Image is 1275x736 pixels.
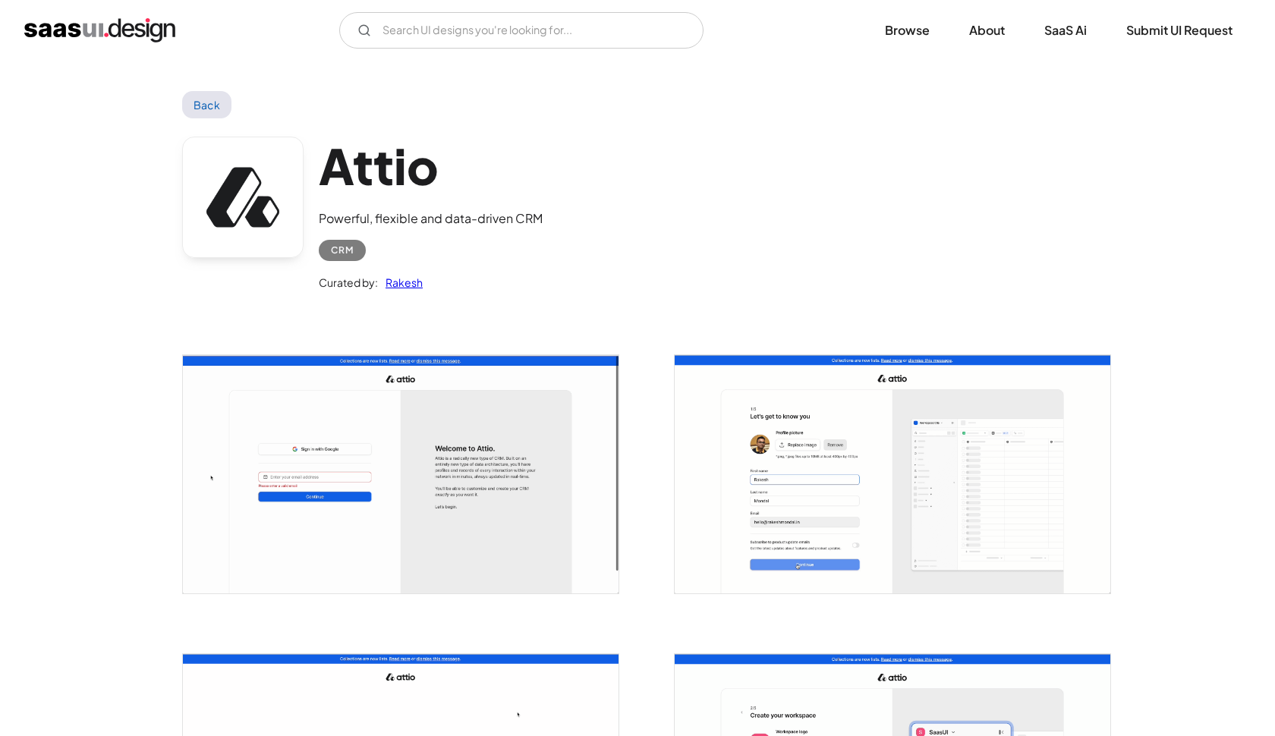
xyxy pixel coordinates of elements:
[675,355,1110,593] img: 63e25b950f361025520fd3ac_Attio_%20Customer%20relationship%20lets%20get%20to%20know.png
[319,273,378,291] div: Curated by:
[331,241,354,259] div: CRM
[319,137,543,195] h1: Attio
[675,355,1110,593] a: open lightbox
[339,12,704,49] form: Email Form
[319,209,543,228] div: Powerful, flexible and data-driven CRM
[182,91,231,118] a: Back
[183,355,619,593] img: 63e25b967455a07d7c44aa86_Attio_%20Customer%20relationship%20Welcome.png
[24,18,175,42] a: home
[1108,14,1251,47] a: Submit UI Request
[183,355,619,593] a: open lightbox
[1026,14,1105,47] a: SaaS Ai
[867,14,948,47] a: Browse
[339,12,704,49] input: Search UI designs you're looking for...
[378,273,423,291] a: Rakesh
[951,14,1023,47] a: About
